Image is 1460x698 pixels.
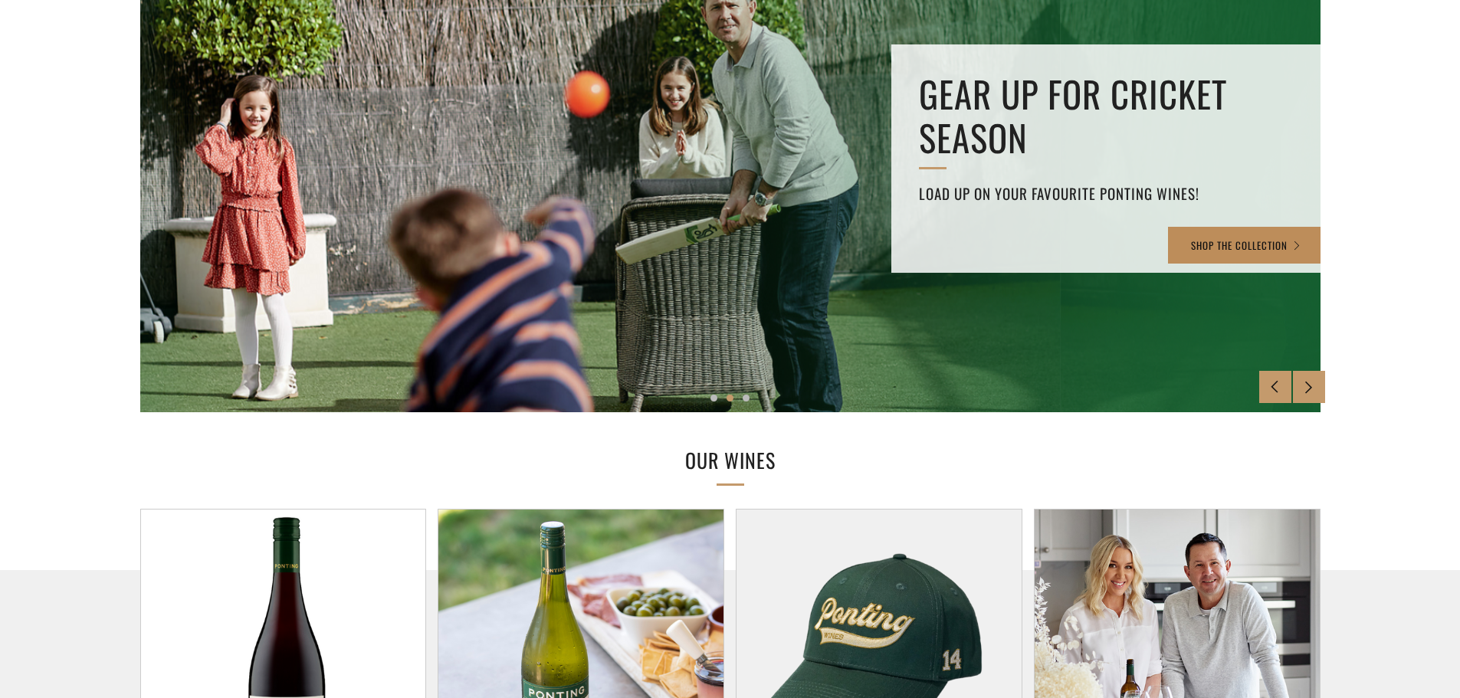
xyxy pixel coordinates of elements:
[743,395,750,401] button: 3
[1168,227,1325,264] a: SHOP THE COLLECTION
[477,444,983,477] h2: OUR WINES
[727,395,733,401] button: 2
[710,395,717,401] button: 1
[919,180,1293,206] h4: Load up on your favourite Ponting Wines!
[919,72,1293,160] h2: GEAR UP FOR CRICKET SEASON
